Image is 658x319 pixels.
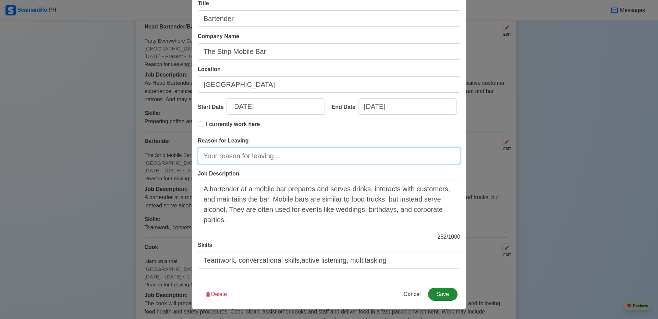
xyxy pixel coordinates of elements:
span: Location [198,66,221,72]
input: Ex: Third Officer [198,10,460,27]
div: Start Date [198,103,227,111]
textarea: A bartender at a mobile bar prepares and serves drinks, interacts with customers, and maintains t... [198,181,460,227]
span: Cancel [404,291,421,297]
input: Write your skills here... [198,252,460,269]
p: I currently work here [206,120,260,128]
input: Ex: Global Gateway [198,43,460,60]
span: Skills [198,242,212,248]
button: Cancel [399,288,425,301]
button: Delete [200,288,231,301]
span: Company Name [198,33,239,39]
button: Save [428,288,458,301]
div: End Date [332,103,358,111]
input: Your reason for leaving... [198,148,460,164]
label: Job Description [198,170,239,178]
input: Ex: Manila [198,76,460,93]
span: Title [198,0,209,6]
span: Reason for Leaving [198,138,248,144]
p: 252 / 1000 [198,233,460,241]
